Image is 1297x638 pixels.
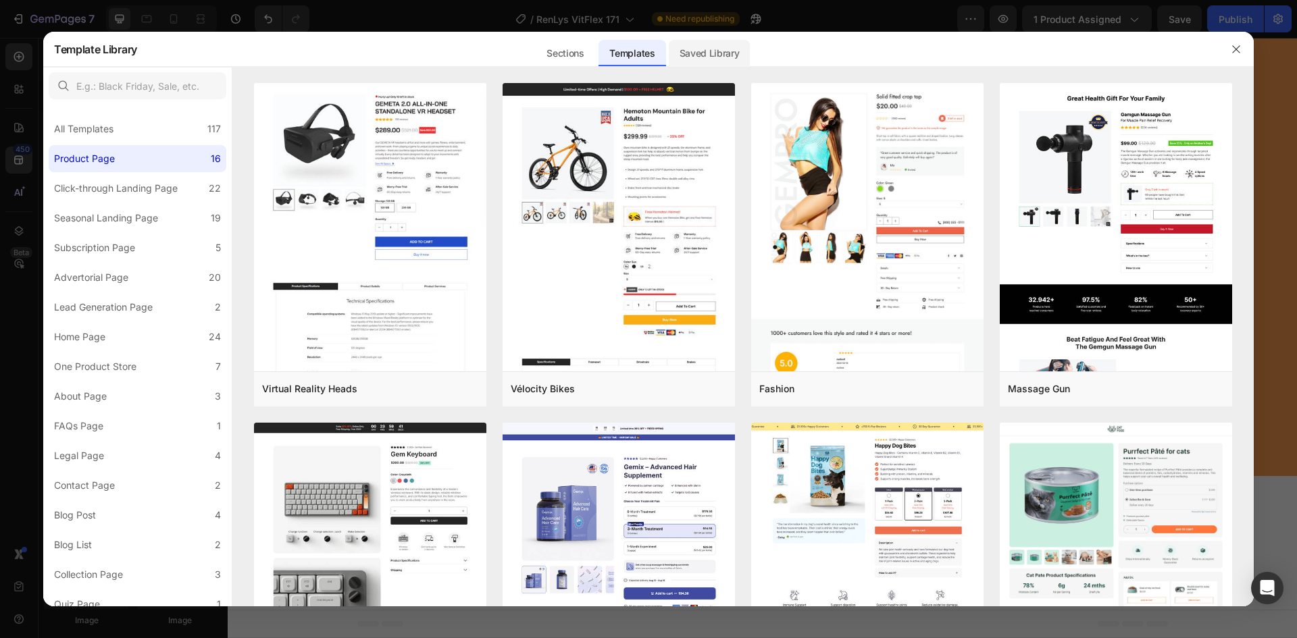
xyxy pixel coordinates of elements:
[599,40,665,67] div: Templates
[54,180,178,196] div: Click-through Landing Page
[211,151,221,167] div: 16
[262,381,357,397] div: Virtual Reality Heads
[215,507,221,523] div: 4
[215,537,221,553] div: 2
[215,388,221,404] div: 3
[215,299,221,315] div: 2
[669,40,751,67] div: Saved Library
[594,488,677,502] div: Add blank section
[54,240,135,256] div: Subscription Page
[209,329,221,345] div: 24
[215,240,221,256] div: 5
[389,488,471,502] div: Choose templates
[54,151,115,167] div: Product Page
[215,358,221,375] div: 7
[209,269,221,286] div: 20
[217,418,221,434] div: 1
[49,72,226,99] input: E.g.: Black Friday, Sale, etc.
[54,32,137,67] h2: Template Library
[54,537,92,553] div: Blog List
[545,141,940,181] h2: Rich Text Editor. Editing area: main
[546,143,923,178] strong: Enkel støtte for daglig balanse
[207,121,221,137] div: 117
[54,358,136,375] div: One Product Store
[215,477,221,494] div: 2
[54,210,158,226] div: Seasonal Landing Page
[494,505,566,517] span: from URL or image
[54,477,115,494] div: Contact Page
[546,142,939,180] p: ⁠⁠⁠⁠⁠⁠⁠
[215,448,221,464] div: 4
[54,388,107,404] div: About Page
[495,488,566,502] div: Generate layout
[536,40,594,67] div: Sections
[54,299,153,315] div: Lead Generation Page
[54,566,123,583] div: Collection Page
[511,381,575,397] div: Vélocity Bikes
[759,381,794,397] div: Fashion
[545,181,940,232] div: Rich Text Editor. Editing area: main
[211,210,221,226] div: 19
[54,418,103,434] div: FAQs Page
[215,566,221,583] div: 3
[54,269,128,286] div: Advertorial Page
[1251,572,1283,604] div: Open Intercom Messenger
[383,505,476,517] span: inspired by CRO experts
[54,329,105,345] div: Home Page
[209,180,221,196] div: 22
[217,596,221,612] div: 1
[54,596,100,612] div: Quiz Page
[1008,381,1070,397] div: Massage Gun
[54,448,104,464] div: Legal Page
[584,505,685,517] span: then drag & drop elements
[54,121,113,137] div: All Templates
[503,458,567,472] span: Add section
[54,507,96,523] div: Blog Post
[546,182,939,231] p: VitFlex er en lett måte å ta vare på deg selv uten stress. Bare noen få dråper gir naturlig støtt...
